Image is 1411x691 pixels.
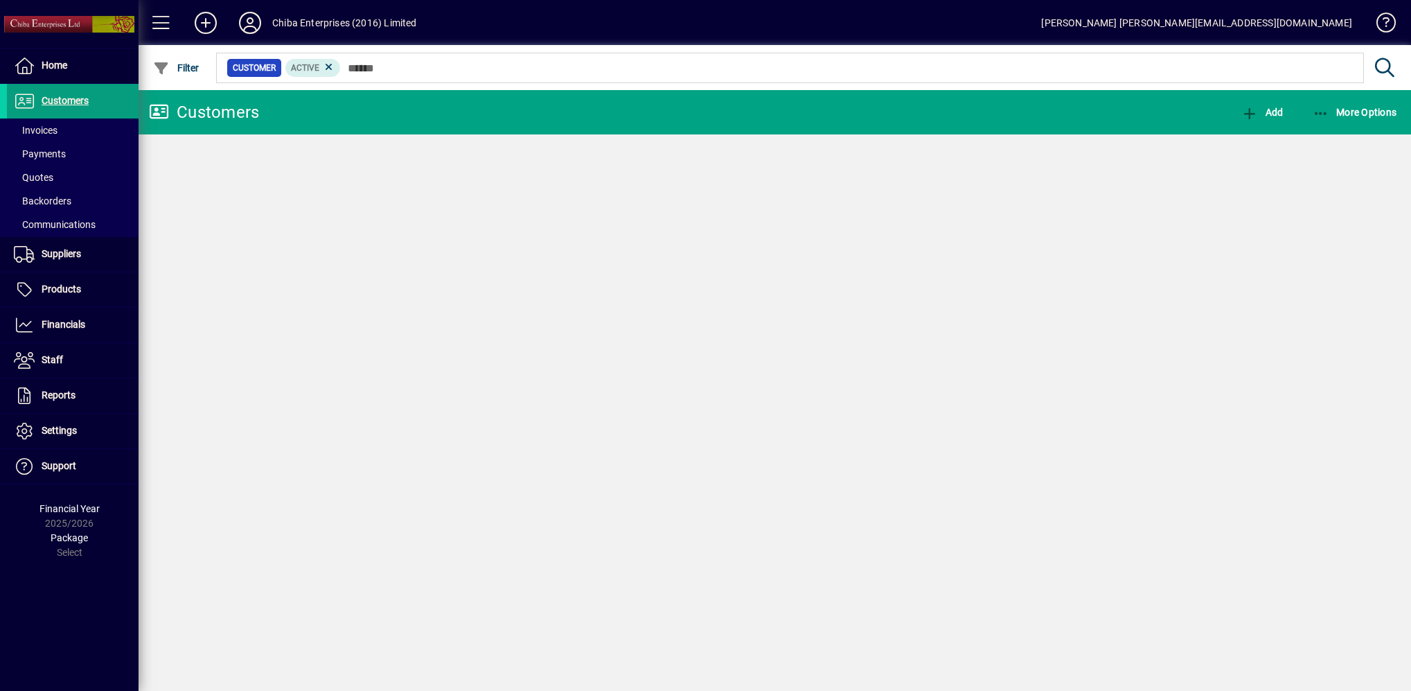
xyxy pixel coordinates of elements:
[1366,3,1394,48] a: Knowledge Base
[42,319,85,330] span: Financials
[14,148,66,159] span: Payments
[272,12,417,34] div: Chiba Enterprises (2016) Limited
[42,425,77,436] span: Settings
[1309,100,1401,125] button: More Options
[7,378,139,413] a: Reports
[39,503,100,514] span: Financial Year
[285,59,341,77] mat-chip: Activation Status: Active
[153,62,199,73] span: Filter
[7,119,139,142] a: Invoices
[7,343,139,378] a: Staff
[1241,107,1283,118] span: Add
[149,101,259,123] div: Customers
[7,237,139,272] a: Suppliers
[14,125,57,136] span: Invoices
[150,55,203,80] button: Filter
[42,460,76,471] span: Support
[184,10,228,35] button: Add
[51,532,88,543] span: Package
[7,272,139,307] a: Products
[7,189,139,213] a: Backorders
[7,308,139,342] a: Financials
[14,219,96,230] span: Communications
[42,390,76,401] span: Reports
[14,195,71,207] span: Backorders
[1238,100,1286,125] button: Add
[1041,12,1352,34] div: [PERSON_NAME] [PERSON_NAME][EMAIL_ADDRESS][DOMAIN_NAME]
[42,354,63,365] span: Staff
[7,166,139,189] a: Quotes
[233,61,276,75] span: Customer
[7,49,139,83] a: Home
[42,283,81,295] span: Products
[291,63,319,73] span: Active
[42,95,89,106] span: Customers
[7,142,139,166] a: Payments
[228,10,272,35] button: Profile
[42,248,81,259] span: Suppliers
[7,213,139,236] a: Communications
[42,60,67,71] span: Home
[1313,107,1397,118] span: More Options
[7,449,139,484] a: Support
[14,172,53,183] span: Quotes
[7,414,139,448] a: Settings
